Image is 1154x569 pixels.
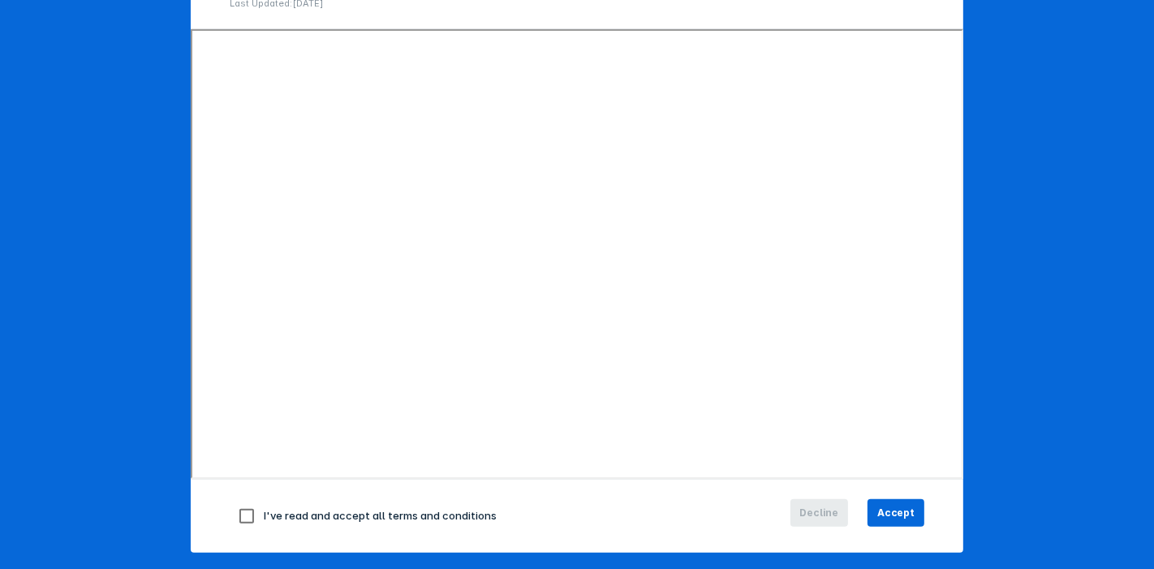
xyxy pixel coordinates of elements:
button: Accept [868,499,924,527]
span: Accept [877,506,915,520]
span: I've read and accept all terms and conditions [264,509,497,522]
span: Decline [800,506,839,520]
button: Decline [790,499,849,527]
